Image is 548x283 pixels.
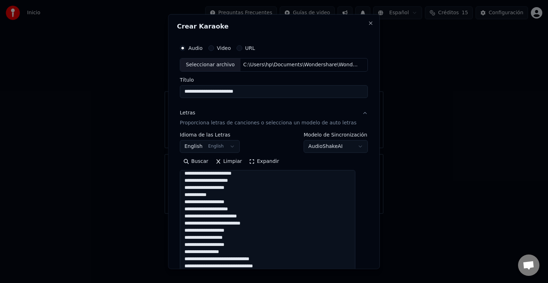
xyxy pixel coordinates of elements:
label: URL [245,46,255,51]
label: Video [217,46,231,51]
button: LetrasProporciona letras de canciones o selecciona un modelo de auto letras [180,104,368,132]
label: Modelo de Sincronización [304,132,368,137]
button: Limpiar [212,156,245,167]
h2: Crear Karaoke [177,23,371,30]
label: Título [180,77,368,82]
div: Letras [180,109,195,117]
p: Proporciona letras de canciones o selecciona un modelo de auto letras [180,119,356,127]
div: Seleccionar archivo [180,58,240,71]
label: Idioma de las Letras [180,132,240,137]
div: C:\Users\hp\Documents\Wondershare\Wondershare Filmora\Output\La Malagueña.mp3 [240,61,362,68]
button: Buscar [180,156,212,167]
label: Audio [188,46,203,51]
button: Expandir [246,156,283,167]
